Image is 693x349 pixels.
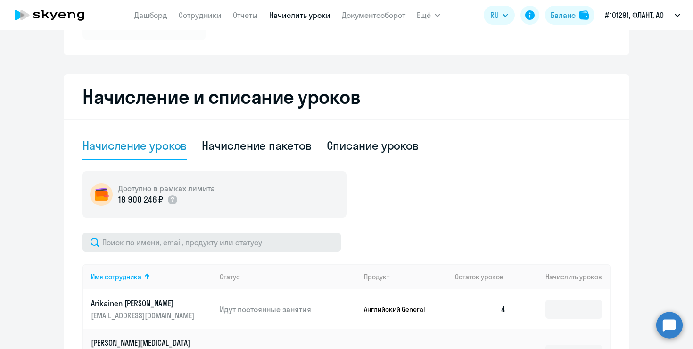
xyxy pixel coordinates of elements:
[82,233,341,252] input: Поиск по имени, email, продукту или статусу
[90,183,113,206] img: wallet-circle.png
[82,85,610,108] h2: Начисление и списание уроков
[490,9,499,21] span: RU
[269,10,330,20] a: Начислить уроки
[364,272,448,281] div: Продукт
[91,272,212,281] div: Имя сотрудника
[545,6,594,25] button: Балансbalance
[91,298,212,321] a: Arikainen [PERSON_NAME][EMAIL_ADDRESS][DOMAIN_NAME]
[551,9,576,21] div: Баланс
[233,10,258,20] a: Отчеты
[455,272,513,281] div: Остаток уроков
[118,194,163,206] p: 18 900 246 ₽
[579,10,589,20] img: balance
[220,304,356,315] p: Идут постоянные занятия
[417,6,440,25] button: Ещё
[513,264,610,289] th: Начислить уроков
[91,298,197,308] p: Arikainen [PERSON_NAME]
[600,4,685,26] button: #101291, ФЛАНТ, АО
[91,272,141,281] div: Имя сотрудника
[605,9,664,21] p: #101291, ФЛАНТ, АО
[82,138,187,153] div: Начисление уроков
[220,272,240,281] div: Статус
[447,289,513,329] td: 4
[179,10,222,20] a: Сотрудники
[417,9,431,21] span: Ещё
[118,183,215,194] h5: Доступно в рамках лимита
[91,310,197,321] p: [EMAIL_ADDRESS][DOMAIN_NAME]
[364,305,435,314] p: Английский General
[327,138,419,153] div: Списание уроков
[342,10,405,20] a: Документооборот
[364,272,389,281] div: Продукт
[484,6,515,25] button: RU
[455,272,503,281] span: Остаток уроков
[91,338,197,348] p: [PERSON_NAME][MEDICAL_DATA]
[202,138,311,153] div: Начисление пакетов
[220,272,356,281] div: Статус
[134,10,167,20] a: Дашборд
